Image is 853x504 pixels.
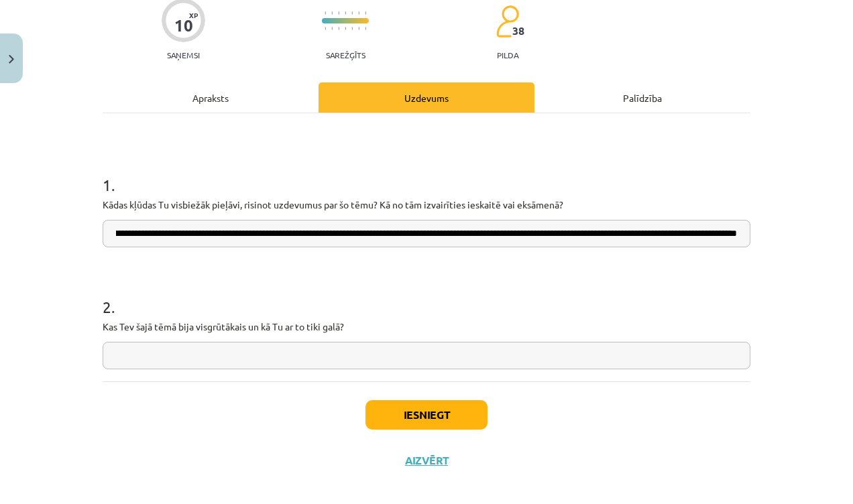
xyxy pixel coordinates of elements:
div: Apraksts [103,82,319,113]
span: XP [189,11,198,19]
img: icon-short-line-57e1e144782c952c97e751825c79c345078a6d821885a25fce030b3d8c18986b.svg [345,11,346,15]
img: icon-short-line-57e1e144782c952c97e751825c79c345078a6d821885a25fce030b3d8c18986b.svg [331,11,333,15]
img: icon-short-line-57e1e144782c952c97e751825c79c345078a6d821885a25fce030b3d8c18986b.svg [351,11,353,15]
img: icon-short-line-57e1e144782c952c97e751825c79c345078a6d821885a25fce030b3d8c18986b.svg [365,11,366,15]
p: Sarežģīts [326,50,365,60]
img: icon-short-line-57e1e144782c952c97e751825c79c345078a6d821885a25fce030b3d8c18986b.svg [338,27,339,30]
p: pilda [497,50,518,60]
h1: 2 . [103,274,750,316]
p: Kas Tev šajā tēmā bija visgrūtākais un kā Tu ar to tiki galā? [103,320,750,334]
img: icon-short-line-57e1e144782c952c97e751825c79c345078a6d821885a25fce030b3d8c18986b.svg [325,11,326,15]
span: 38 [512,25,524,37]
img: icon-short-line-57e1e144782c952c97e751825c79c345078a6d821885a25fce030b3d8c18986b.svg [325,27,326,30]
img: icon-short-line-57e1e144782c952c97e751825c79c345078a6d821885a25fce030b3d8c18986b.svg [358,11,359,15]
img: icon-short-line-57e1e144782c952c97e751825c79c345078a6d821885a25fce030b3d8c18986b.svg [351,27,353,30]
img: students-c634bb4e5e11cddfef0936a35e636f08e4e9abd3cc4e673bd6f9a4125e45ecb1.svg [496,5,519,38]
p: Kādas kļūdas Tu visbiežāk pieļāvi, risinot uzdevumus par šo tēmu? Kā no tām izvairīties ieskaitē ... [103,198,750,212]
h1: 1 . [103,152,750,194]
img: icon-close-lesson-0947bae3869378f0d4975bcd49f059093ad1ed9edebbc8119c70593378902aed.svg [9,55,14,64]
img: icon-short-line-57e1e144782c952c97e751825c79c345078a6d821885a25fce030b3d8c18986b.svg [338,11,339,15]
img: icon-short-line-57e1e144782c952c97e751825c79c345078a6d821885a25fce030b3d8c18986b.svg [365,27,366,30]
div: 10 [174,16,193,35]
img: icon-short-line-57e1e144782c952c97e751825c79c345078a6d821885a25fce030b3d8c18986b.svg [358,27,359,30]
button: Aizvērt [401,454,452,467]
p: Saņemsi [162,50,205,60]
img: icon-short-line-57e1e144782c952c97e751825c79c345078a6d821885a25fce030b3d8c18986b.svg [345,27,346,30]
img: icon-short-line-57e1e144782c952c97e751825c79c345078a6d821885a25fce030b3d8c18986b.svg [331,27,333,30]
button: Iesniegt [365,400,488,430]
div: Palīdzība [534,82,750,113]
div: Uzdevums [319,82,534,113]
